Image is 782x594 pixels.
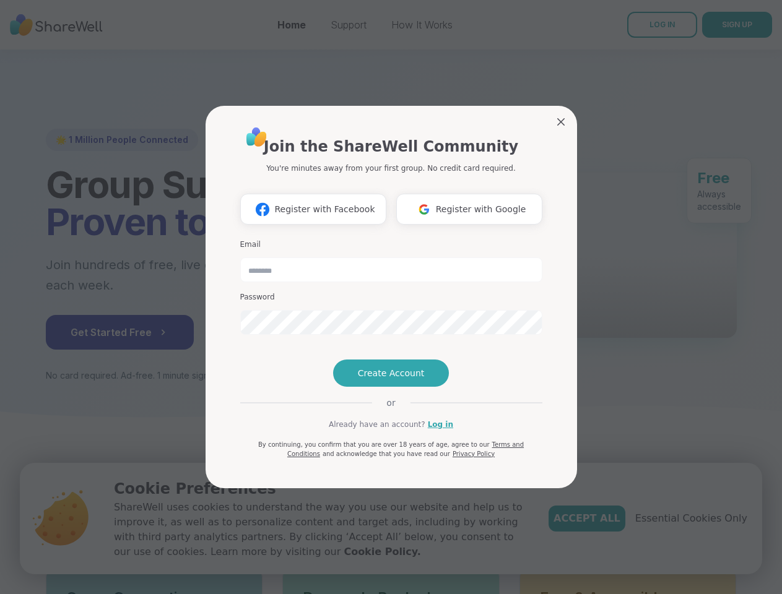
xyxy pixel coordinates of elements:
a: Log in [428,419,453,430]
span: or [371,397,410,409]
span: By continuing, you confirm that you are over 18 years of age, agree to our [258,441,490,448]
h1: Join the ShareWell Community [264,136,518,158]
span: Register with Facebook [274,203,375,216]
button: Register with Google [396,194,542,225]
img: ShareWell Logo [243,123,271,151]
h3: Password [240,292,542,303]
h3: Email [240,239,542,250]
span: and acknowledge that you have read our [323,450,450,457]
button: Create Account [333,359,450,387]
img: ShareWell Logomark [412,198,436,221]
button: Register with Facebook [240,194,386,225]
p: You're minutes away from your first group. No credit card required. [266,163,515,174]
a: Privacy Policy [453,450,495,457]
span: Already have an account? [329,419,425,430]
img: ShareWell Logomark [251,198,274,221]
span: Register with Google [436,203,526,216]
span: Create Account [358,367,425,379]
a: Terms and Conditions [287,441,524,457]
